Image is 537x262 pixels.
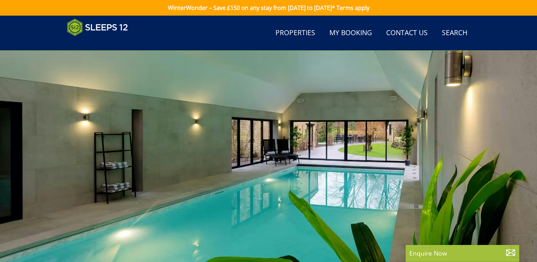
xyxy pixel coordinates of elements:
a: Properties [273,25,318,41]
p: Enquire Now [409,249,516,258]
a: Search [439,25,470,41]
a: Contact Us [383,25,431,41]
iframe: Customer reviews powered by Trustpilot [64,40,138,47]
a: My Booking [327,25,375,41]
img: Sleeps 12 [67,18,128,36]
